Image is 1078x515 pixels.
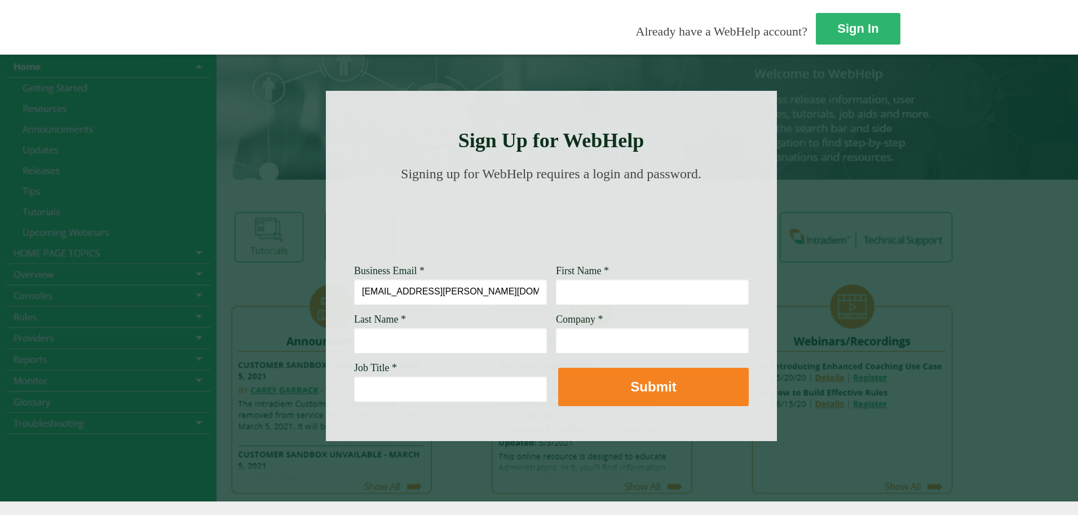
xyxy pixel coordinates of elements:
[556,265,609,276] span: First Name *
[636,24,807,38] span: Already have a WebHelp account?
[458,129,644,152] strong: Sign Up for WebHelp
[556,314,603,325] span: Company *
[837,21,878,36] strong: Sign In
[558,368,749,406] button: Submit
[354,362,397,373] span: Job Title *
[354,314,406,325] span: Last Name *
[354,265,425,276] span: Business Email *
[816,13,900,45] a: Sign In
[361,193,742,249] img: Need Credentials? Sign up below. Have Credentials? Use the sign-in button.
[630,379,676,394] strong: Submit
[401,166,701,181] span: Signing up for WebHelp requires a login and password.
